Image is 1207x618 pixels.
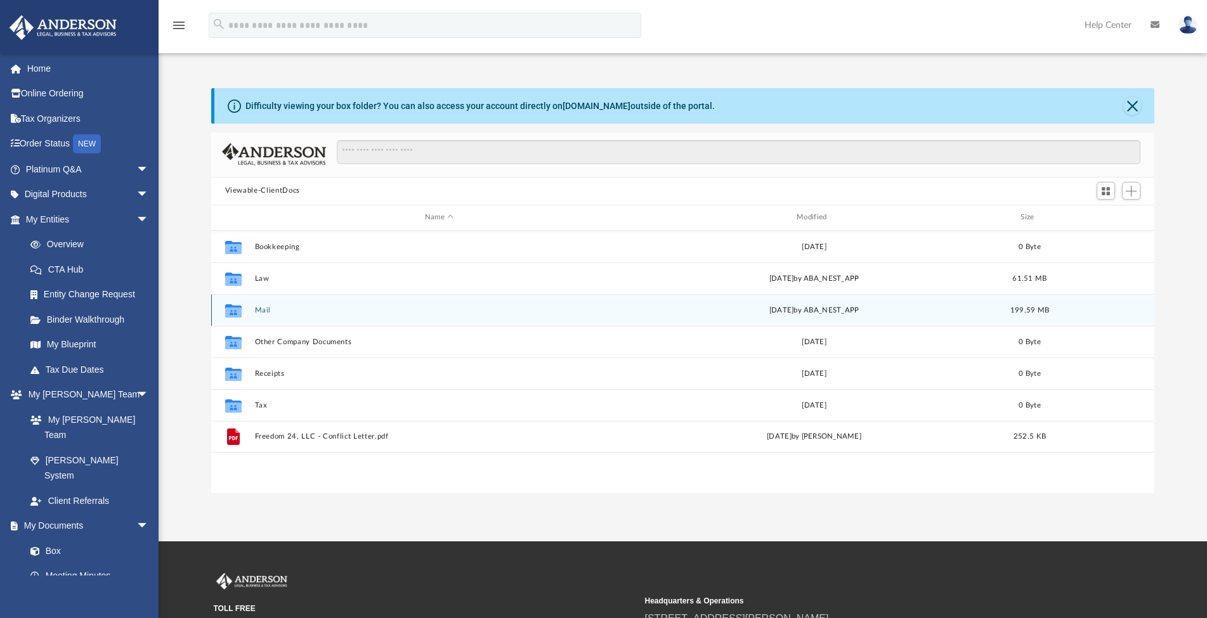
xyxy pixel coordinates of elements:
[254,274,623,283] button: Law
[629,368,998,379] div: [DATE]
[9,56,168,81] a: Home
[629,241,998,252] div: [DATE]
[9,513,162,539] a: My Documentsarrow_drop_down
[1019,243,1041,250] span: 0 Byte
[563,101,630,111] a: [DOMAIN_NAME]
[18,332,162,357] a: My Blueprint
[9,106,168,131] a: Tax Organizers
[171,24,186,33] a: menu
[136,182,162,208] span: arrow_drop_down
[9,207,168,232] a: My Entitiesarrow_drop_down
[254,243,623,251] button: Bookkeeping
[254,370,623,378] button: Receipts
[1097,182,1116,200] button: Switch to Grid View
[136,157,162,183] span: arrow_drop_down
[629,399,998,411] div: [DATE]
[18,307,168,332] a: Binder Walkthrough
[254,432,623,441] button: Freedom 24, LLC - Conflict Letter.pdf
[629,212,999,223] div: Modified
[214,603,636,614] small: TOLL FREE
[254,401,623,409] button: Tax
[211,231,1155,493] div: grid
[212,17,226,31] i: search
[73,134,101,153] div: NEW
[18,357,168,382] a: Tax Due Dates
[245,100,715,113] div: Difficulty viewing your box folder? You can also access your account directly on outside of the p...
[254,212,623,223] div: Name
[1019,338,1041,345] span: 0 Byte
[9,157,168,182] a: Platinum Q&Aarrow_drop_down
[6,15,121,40] img: Anderson Advisors Platinum Portal
[254,306,623,314] button: Mail
[1012,274,1047,281] span: 61.51 MB
[1123,97,1141,115] button: Close
[171,18,186,33] i: menu
[1010,306,1048,313] span: 199.59 MB
[9,182,168,207] a: Digital Productsarrow_drop_down
[1019,401,1041,408] span: 0 Byte
[9,81,168,106] a: Online Ordering
[136,207,162,233] span: arrow_drop_down
[337,140,1140,164] input: Search files and folders
[216,212,248,223] div: id
[629,273,998,284] div: [DATE] by ABA_NEST_APP
[18,538,155,563] a: Box
[629,304,998,316] div: by ABA_NEST_APP
[254,338,623,346] button: Other Company Documents
[1178,16,1197,34] img: User Pic
[1019,370,1041,377] span: 0 Byte
[18,563,162,589] a: Meeting Minutes
[18,488,162,513] a: Client Referrals
[9,131,168,157] a: Order StatusNEW
[1014,433,1046,440] span: 252.5 KB
[1060,212,1149,223] div: id
[18,232,168,257] a: Overview
[18,257,168,282] a: CTA Hub
[645,595,1067,607] small: Headquarters & Operations
[1004,212,1055,223] div: Size
[136,513,162,539] span: arrow_drop_down
[9,382,162,408] a: My [PERSON_NAME] Teamarrow_drop_down
[18,447,162,488] a: [PERSON_NAME] System
[225,185,300,196] button: Viewable-ClientDocs
[629,336,998,347] div: [DATE]
[1122,182,1141,200] button: Add
[18,407,155,447] a: My [PERSON_NAME] Team
[136,382,162,408] span: arrow_drop_down
[214,573,290,589] img: Anderson Advisors Platinum Portal
[769,306,794,313] span: [DATE]
[629,431,998,442] div: [DATE] by [PERSON_NAME]
[18,282,168,307] a: Entity Change Request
